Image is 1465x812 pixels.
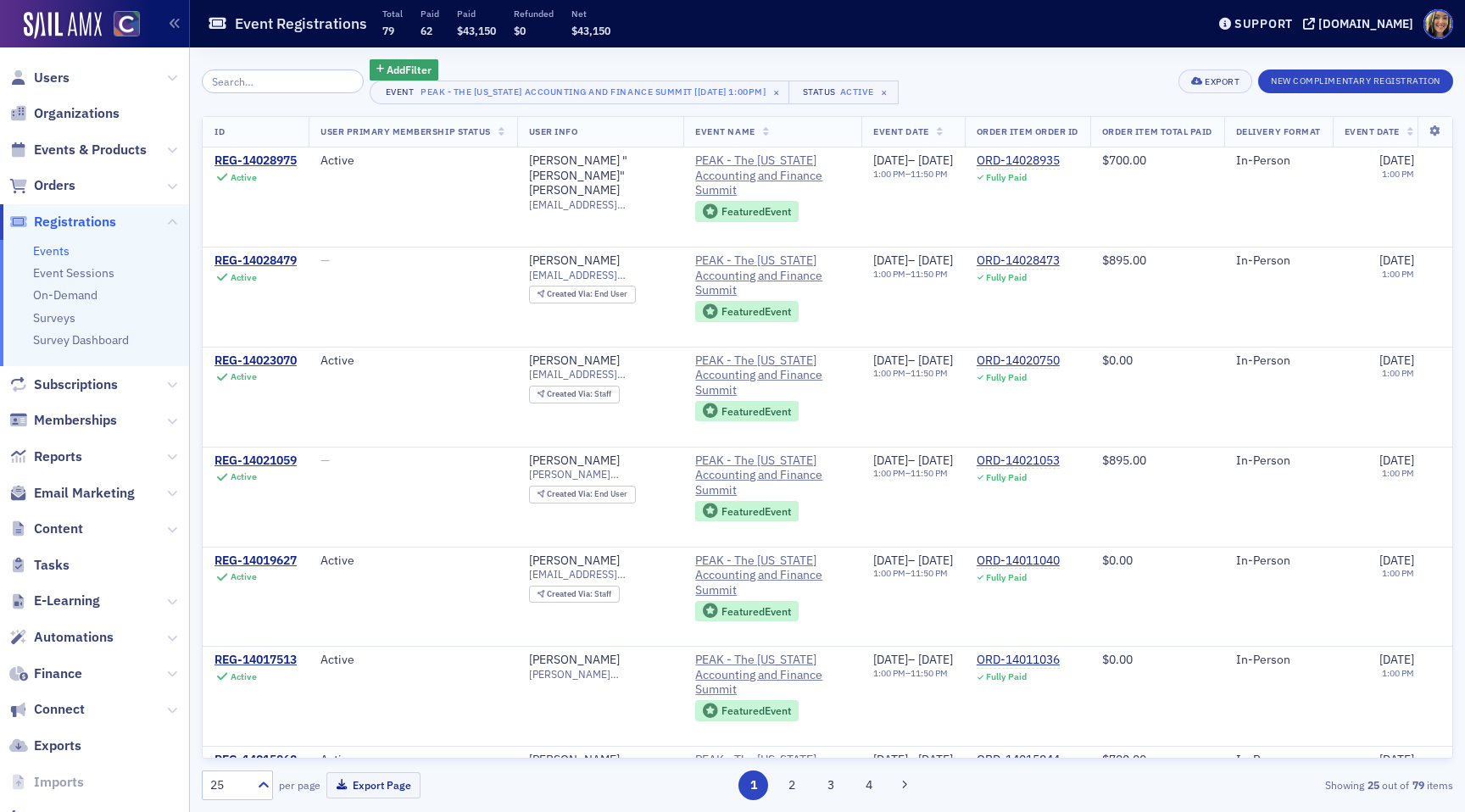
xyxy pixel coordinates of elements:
[34,773,84,792] span: Imports
[231,172,257,183] div: Active
[695,653,849,698] span: PEAK - The Colorado Accounting and Finance Summit
[873,668,953,679] div: –
[421,24,432,37] span: 62
[873,153,953,169] div: –
[986,272,1027,283] div: Fully Paid
[34,411,117,430] span: Memberships
[1236,153,1321,169] div: In-Person
[34,592,100,610] span: E-Learning
[529,553,620,569] a: [PERSON_NAME]
[34,628,114,647] span: Automations
[33,265,114,281] a: Event Sessions
[911,567,948,579] time: 11:50 PM
[918,553,953,568] span: [DATE]
[202,70,364,93] input: Search…
[529,753,620,768] div: [PERSON_NAME]
[9,448,82,466] a: Reports
[873,125,928,137] span: Event Date
[1258,70,1453,93] button: New Complimentary Registration
[1382,268,1414,280] time: 1:00 PM
[695,453,849,498] span: PEAK - The Colorado Accounting and Finance Summit
[986,671,1027,682] div: Fully Paid
[1102,453,1146,468] span: $895.00
[326,772,421,798] button: Export Page
[529,486,636,503] div: Created Via: End User
[529,668,672,681] span: [PERSON_NAME][EMAIL_ADDRESS][PERSON_NAME][DOMAIN_NAME]
[9,176,75,195] a: Orders
[918,652,953,667] span: [DATE]
[1236,453,1321,469] div: In-Person
[1234,16,1293,31] div: Support
[1102,553,1133,568] span: $0.00
[873,553,908,568] span: [DATE]
[9,141,147,159] a: Events & Products
[873,353,908,368] span: [DATE]
[214,125,225,137] span: ID
[9,69,70,87] a: Users
[977,353,1060,369] div: ORD-14020750
[33,243,70,259] a: Events
[514,8,554,19] p: Refunded
[695,553,849,598] span: PEAK - The Colorado Accounting and Finance Summit
[695,353,849,398] a: PEAK - The [US_STATE] Accounting and Finance Summit
[877,85,892,100] span: ×
[9,737,81,755] a: Exports
[721,407,791,416] div: Featured Event
[9,628,114,647] a: Automations
[977,153,1060,169] div: ORD-14028935
[986,572,1027,583] div: Fully Paid
[695,253,849,298] span: PEAK - The Colorado Accounting and Finance Summit
[9,375,118,394] a: Subscriptions
[1379,453,1414,468] span: [DATE]
[873,553,953,569] div: –
[529,453,620,469] a: [PERSON_NAME]
[873,752,908,767] span: [DATE]
[977,753,1060,768] a: ORD-14015844
[873,568,953,579] div: –
[214,453,297,469] a: REG-14021059
[529,153,672,198] a: [PERSON_NAME] "[PERSON_NAME]" [PERSON_NAME]
[1379,353,1414,368] span: [DATE]
[571,8,610,19] p: Net
[873,667,905,679] time: 1:00 PM
[911,467,948,479] time: 11:50 PM
[1236,753,1321,768] div: In-Person
[695,301,799,322] div: Featured Event
[529,353,620,369] a: [PERSON_NAME]
[721,706,791,715] div: Featured Event
[918,153,953,168] span: [DATE]
[873,453,953,469] div: –
[873,269,953,280] div: –
[788,81,899,104] button: StatusActive×
[1102,253,1146,268] span: $895.00
[529,253,620,269] a: [PERSON_NAME]
[9,520,83,538] a: Content
[918,353,953,368] span: [DATE]
[1236,125,1321,137] span: Delivery Format
[873,653,953,668] div: –
[9,411,117,430] a: Memberships
[986,472,1027,483] div: Fully Paid
[1102,652,1133,667] span: $0.00
[529,125,578,137] span: User Info
[918,752,953,767] span: [DATE]
[571,24,610,37] span: $43,150
[320,153,505,169] div: Active
[34,176,75,195] span: Orders
[231,371,257,382] div: Active
[986,172,1027,183] div: Fully Paid
[873,567,905,579] time: 1:00 PM
[34,737,81,755] span: Exports
[34,556,70,575] span: Tasks
[231,671,257,682] div: Active
[695,153,849,198] a: PEAK - The [US_STATE] Accounting and Finance Summit
[977,253,1060,269] div: ORD-14028473
[1178,70,1252,93] button: Export
[738,770,768,800] button: 1
[977,453,1060,469] a: ORD-14021053
[457,24,496,37] span: $43,150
